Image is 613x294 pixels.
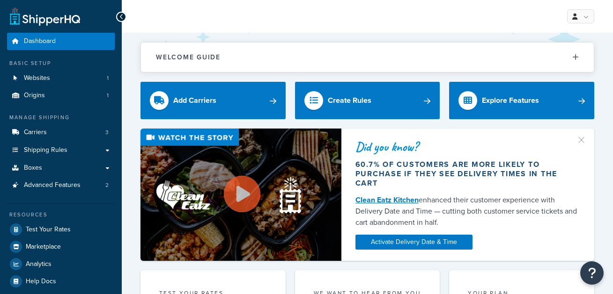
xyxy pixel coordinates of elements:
a: Clean Eatz Kitchen [355,194,419,205]
h2: Welcome Guide [156,54,221,61]
div: enhanced their customer experience with Delivery Date and Time — cutting both customer service ti... [355,194,580,228]
a: Origins1 [7,87,115,104]
span: Websites [24,74,50,82]
li: Advanced Features [7,177,115,194]
a: Explore Features [449,82,594,119]
li: Websites [7,70,115,87]
span: 1 [107,92,109,100]
a: Boxes [7,159,115,177]
span: Analytics [26,260,52,268]
span: Origins [24,92,45,100]
a: Carriers3 [7,124,115,141]
a: Dashboard [7,33,115,50]
a: Marketplace [7,238,115,255]
a: Websites1 [7,70,115,87]
a: Add Carriers [140,82,286,119]
div: Create Rules [328,94,371,107]
span: Test Your Rates [26,226,71,234]
span: 1 [107,74,109,82]
a: Advanced Features2 [7,177,115,194]
a: Activate Delivery Date & Time [355,235,473,250]
span: Marketplace [26,243,61,251]
span: Help Docs [26,278,56,286]
span: 3 [105,129,109,136]
a: Help Docs [7,273,115,290]
span: 2 [105,181,109,189]
div: Add Carriers [173,94,216,107]
a: Test Your Rates [7,221,115,238]
a: Create Rules [295,82,440,119]
a: Analytics [7,256,115,272]
span: Boxes [24,164,42,172]
div: Manage Shipping [7,114,115,122]
span: Shipping Rules [24,146,67,154]
span: Carriers [24,129,47,136]
span: Dashboard [24,37,56,45]
button: Open Resource Center [580,261,604,285]
div: Explore Features [482,94,539,107]
div: Resources [7,211,115,219]
img: Video thumbnail [140,129,341,261]
div: 60.7% of customers are more likely to purchase if they see delivery times in the cart [355,160,580,188]
li: Origins [7,87,115,104]
button: Welcome Guide [141,43,594,72]
li: Carriers [7,124,115,141]
span: Advanced Features [24,181,81,189]
a: Shipping Rules [7,142,115,159]
div: Did you know? [355,140,580,153]
div: Basic Setup [7,59,115,67]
